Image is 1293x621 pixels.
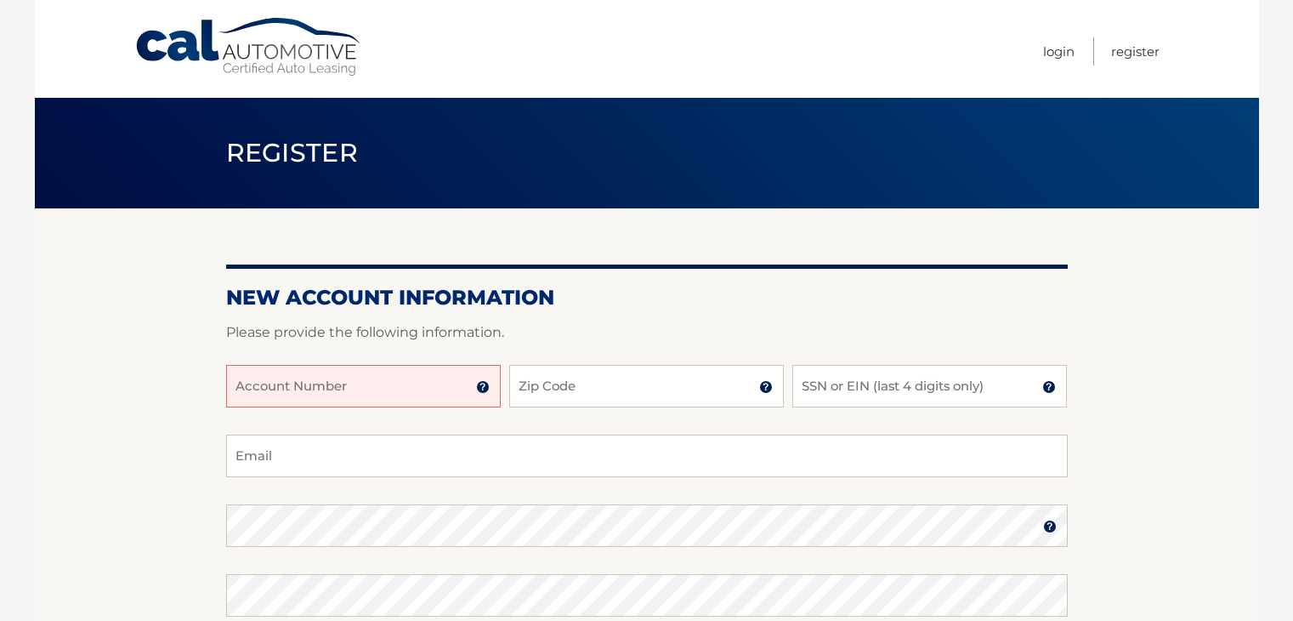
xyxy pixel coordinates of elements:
input: Zip Code [509,365,784,407]
input: Account Number [226,365,501,407]
img: tooltip.svg [476,380,490,394]
span: Register [226,137,359,168]
img: tooltip.svg [1042,380,1056,394]
img: tooltip.svg [1043,520,1057,533]
input: Email [226,435,1068,477]
h2: New Account Information [226,285,1068,310]
input: SSN or EIN (last 4 digits only) [792,365,1067,407]
a: Login [1043,37,1075,66]
p: Please provide the following information. [226,321,1068,345]
img: tooltip.svg [759,380,773,394]
a: Register [1111,37,1160,66]
a: Cal Automotive [134,17,364,77]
